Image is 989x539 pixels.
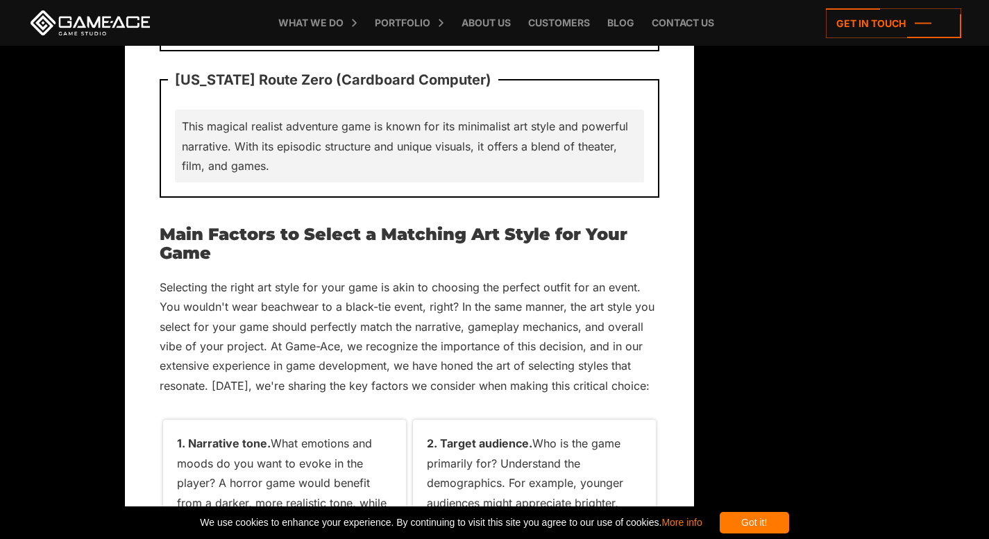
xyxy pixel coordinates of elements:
p: This magical realist adventure game is known for its minimalist art style and powerful narrative.... [182,117,637,176]
strong: 1. Narrative tone. [177,436,271,450]
div: Got it! [720,512,789,533]
span: We use cookies to enhance your experience. By continuing to visit this site you agree to our use ... [200,512,702,533]
h2: Main Factors to Select a Matching Art Style for Your Game [160,225,659,262]
a: Get in touch [826,8,961,38]
strong: 2. Target audience. [427,436,532,450]
p: [US_STATE] Route Zero (Cardboard Computer) [168,61,498,100]
a: More info [661,517,702,528]
p: Selecting the right art style for your game is akin to choosing the perfect outfit for an event. ... [160,277,659,396]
